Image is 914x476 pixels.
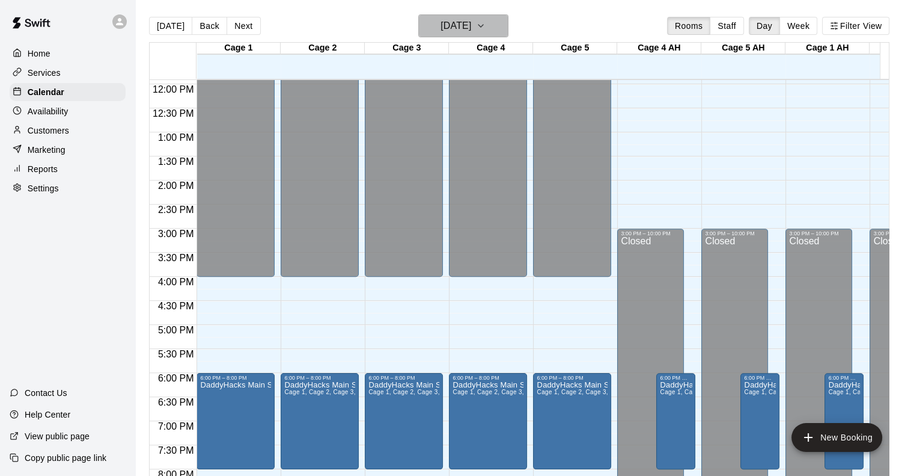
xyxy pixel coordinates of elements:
[452,389,743,395] span: Cage 1, Cage 2, Cage 3, Cage 4, Cage 5, Cage 4 AH, Cage 5 AH, Cage 1 AH, Cage 2 AH, Cage 3 AH
[365,43,449,54] div: Cage 3
[284,375,355,381] div: 6:00 PM – 8:00 PM
[789,230,848,236] div: 3:00 PM – 10:00 PM
[150,84,197,94] span: 12:00 PM
[200,375,271,381] div: 6:00 PM – 8:00 PM
[621,230,680,236] div: 3:00 PM – 10:00 PM
[197,43,281,54] div: Cage 1
[155,301,197,311] span: 4:30 PM
[155,253,197,263] span: 3:30 PM
[284,389,575,395] span: Cage 1, Cage 2, Cage 3, Cage 4, Cage 5, Cage 4 AH, Cage 5 AH, Cage 1 AH, Cage 2 AH, Cage 3 AH
[449,373,527,469] div: 6:00 PM – 8:00 PM: DaddyHacks Main Space
[10,179,126,197] a: Settings
[779,17,817,35] button: Week
[155,325,197,335] span: 5:00 PM
[28,105,69,117] p: Availability
[155,156,197,167] span: 1:30 PM
[155,181,197,191] span: 2:00 PM
[744,375,776,381] div: 6:00 PM – 8:00 PM
[155,277,197,287] span: 4:00 PM
[749,17,780,35] button: Day
[828,375,860,381] div: 6:00 PM – 8:00 PM
[10,122,126,140] a: Customers
[824,373,864,469] div: 6:00 PM – 8:00 PM: DaddyHacks Main Space
[418,14,508,37] button: [DATE]
[155,349,197,359] span: 5:30 PM
[155,373,197,383] span: 6:00 PM
[667,17,710,35] button: Rooms
[155,445,197,456] span: 7:30 PM
[785,43,870,54] div: Cage 1 AH
[537,389,827,395] span: Cage 1, Cage 2, Cage 3, Cage 4, Cage 5, Cage 4 AH, Cage 5 AH, Cage 1 AH, Cage 2 AH, Cage 3 AH
[192,17,227,35] button: Back
[28,48,50,60] p: Home
[449,43,533,54] div: Cage 4
[281,373,359,469] div: 6:00 PM – 8:00 PM: DaddyHacks Main Space
[10,83,126,101] a: Calendar
[533,373,611,469] div: 6:00 PM – 8:00 PM: DaddyHacks Main Space
[155,132,197,143] span: 1:00 PM
[10,141,126,159] a: Marketing
[440,17,471,34] h6: [DATE]
[368,375,439,381] div: 6:00 PM – 8:00 PM
[25,387,67,399] p: Contact Us
[791,423,882,452] button: add
[10,64,126,82] a: Services
[656,373,695,469] div: 6:00 PM – 8:00 PM: DaddyHacks Main Space
[533,43,617,54] div: Cage 5
[227,17,260,35] button: Next
[25,452,106,464] p: Copy public page link
[155,229,197,239] span: 3:00 PM
[822,17,889,35] button: Filter View
[28,144,66,156] p: Marketing
[155,397,197,407] span: 6:30 PM
[10,102,126,120] a: Availability
[701,43,785,54] div: Cage 5 AH
[150,108,197,119] span: 12:30 PM
[25,430,90,442] p: View public page
[660,375,692,381] div: 6:00 PM – 8:00 PM
[28,86,64,98] p: Calendar
[149,17,192,35] button: [DATE]
[28,163,58,175] p: Reports
[10,160,126,178] a: Reports
[365,373,443,469] div: 6:00 PM – 8:00 PM: DaddyHacks Main Space
[281,43,365,54] div: Cage 2
[25,409,70,421] p: Help Center
[155,421,197,431] span: 7:00 PM
[705,230,764,236] div: 3:00 PM – 10:00 PM
[28,125,69,137] p: Customers
[28,67,61,79] p: Services
[368,389,659,395] span: Cage 1, Cage 2, Cage 3, Cage 4, Cage 5, Cage 4 AH, Cage 5 AH, Cage 1 AH, Cage 2 AH, Cage 3 AH
[710,17,744,35] button: Staff
[28,182,59,194] p: Settings
[537,375,608,381] div: 6:00 PM – 8:00 PM
[452,375,523,381] div: 6:00 PM – 8:00 PM
[740,373,779,469] div: 6:00 PM – 8:00 PM: DaddyHacks Main Space
[197,373,275,469] div: 6:00 PM – 8:00 PM: DaddyHacks Main Space
[155,205,197,215] span: 2:30 PM
[617,43,701,54] div: Cage 4 AH
[10,45,126,63] a: Home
